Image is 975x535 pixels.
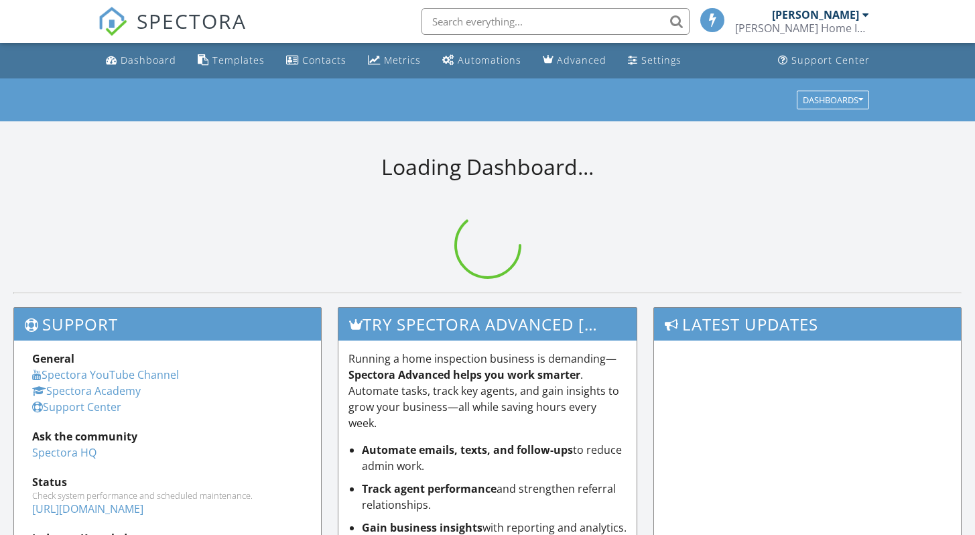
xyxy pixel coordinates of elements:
[623,48,687,73] a: Settings
[421,8,690,35] input: Search everything...
[735,21,869,35] div: DeLeon Home Inspections
[32,383,141,398] a: Spectora Academy
[363,48,426,73] a: Metrics
[14,308,321,341] h3: Support
[348,351,627,431] p: Running a home inspection business is demanding— . Automate tasks, track key agents, and gain ins...
[437,48,527,73] a: Automations (Basic)
[803,95,863,105] div: Dashboards
[32,400,121,414] a: Support Center
[362,442,627,474] li: to reduce admin work.
[362,481,497,496] strong: Track agent performance
[338,308,637,341] h3: Try spectora advanced [DATE]
[192,48,270,73] a: Templates
[32,501,143,516] a: [URL][DOMAIN_NAME]
[98,7,127,36] img: The Best Home Inspection Software - Spectora
[98,18,247,46] a: SPECTORA
[101,48,182,73] a: Dashboard
[537,48,612,73] a: Advanced
[791,54,870,66] div: Support Center
[362,520,482,535] strong: Gain business insights
[302,54,346,66] div: Contacts
[797,91,869,109] button: Dashboards
[32,351,74,366] strong: General
[121,54,176,66] div: Dashboard
[32,490,303,501] div: Check system performance and scheduled maintenance.
[137,7,247,35] span: SPECTORA
[641,54,681,66] div: Settings
[362,442,573,457] strong: Automate emails, texts, and follow-ups
[32,428,303,444] div: Ask the community
[348,367,580,382] strong: Spectora Advanced helps you work smarter
[32,445,96,460] a: Spectora HQ
[212,54,265,66] div: Templates
[362,481,627,513] li: and strengthen referral relationships.
[281,48,352,73] a: Contacts
[557,54,606,66] div: Advanced
[384,54,421,66] div: Metrics
[32,367,179,382] a: Spectora YouTube Channel
[32,474,303,490] div: Status
[458,54,521,66] div: Automations
[654,308,961,341] h3: Latest Updates
[773,48,875,73] a: Support Center
[772,8,859,21] div: [PERSON_NAME]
